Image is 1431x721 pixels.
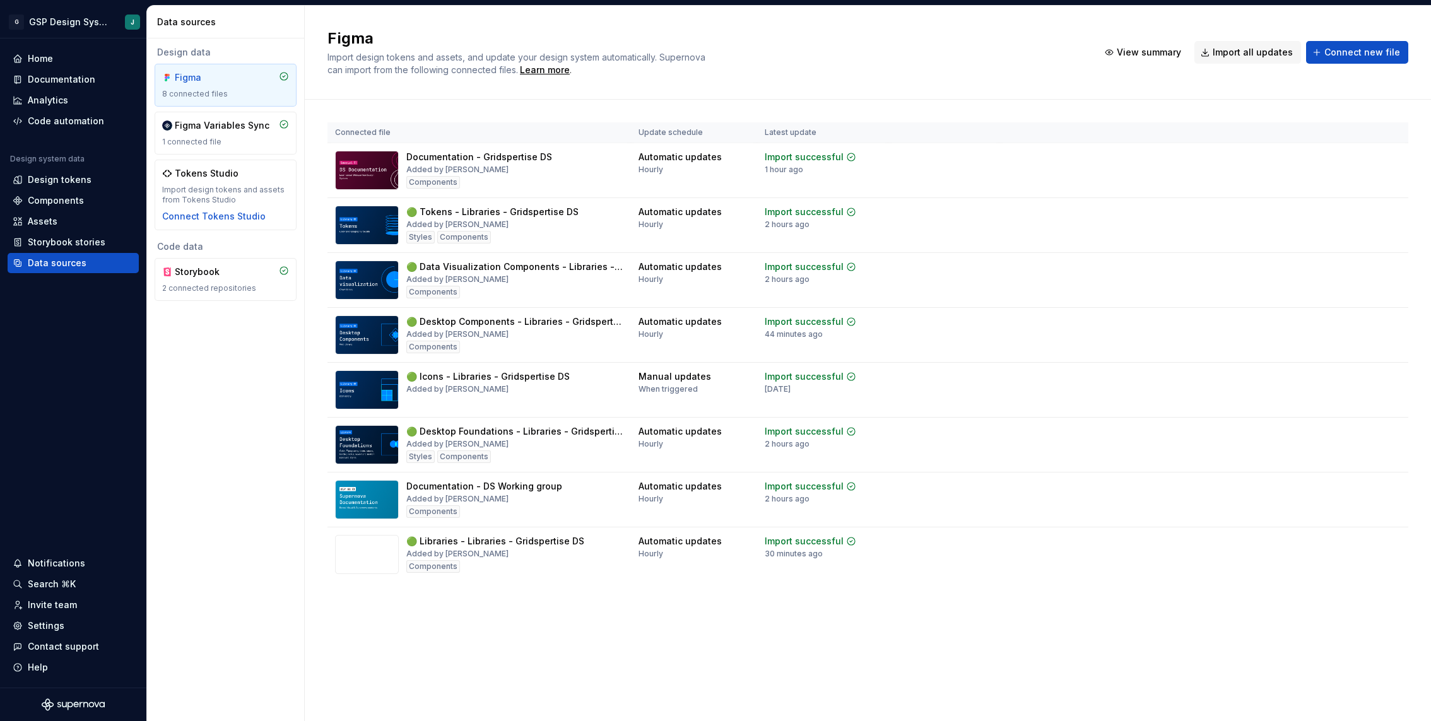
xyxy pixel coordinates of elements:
[8,49,139,69] a: Home
[406,206,579,218] div: 🟢 Tokens - Libraries - Gridspertise DS
[28,619,64,632] div: Settings
[1117,46,1181,59] span: View summary
[327,52,708,75] span: Import design tokens and assets, and update your design system automatically. Supernova can impor...
[639,220,663,230] div: Hourly
[406,505,460,518] div: Components
[8,595,139,615] a: Invite team
[631,122,757,143] th: Update schedule
[639,315,722,328] div: Automatic updates
[1194,41,1301,64] button: Import all updates
[29,16,110,28] div: GSP Design System
[9,15,24,30] div: G
[406,535,584,548] div: 🟢 Libraries - Libraries - Gridspertise DS
[765,535,844,548] div: Import successful
[406,286,460,298] div: Components
[28,94,68,107] div: Analytics
[406,370,570,383] div: 🟢 Icons - Libraries - Gridspertise DS
[639,425,722,438] div: Automatic updates
[518,66,572,75] span: .
[8,553,139,573] button: Notifications
[8,111,139,131] a: Code automation
[28,173,91,186] div: Design tokens
[8,253,139,273] a: Data sources
[162,89,289,99] div: 8 connected files
[639,274,663,284] div: Hourly
[639,439,663,449] div: Hourly
[157,16,299,28] div: Data sources
[1306,41,1408,64] button: Connect new file
[437,450,491,463] div: Components
[765,261,844,273] div: Import successful
[42,698,105,711] a: Supernova Logo
[175,266,235,278] div: Storybook
[1213,46,1293,59] span: Import all updates
[28,73,95,86] div: Documentation
[765,206,844,218] div: Import successful
[8,170,139,190] a: Design tokens
[406,176,460,189] div: Components
[406,384,509,394] div: Added by [PERSON_NAME]
[639,261,722,273] div: Automatic updates
[175,119,269,132] div: Figma Variables Sync
[327,28,1083,49] h2: Figma
[639,329,663,339] div: Hourly
[639,151,722,163] div: Automatic updates
[131,17,134,27] div: J
[406,549,509,559] div: Added by [PERSON_NAME]
[1098,41,1189,64] button: View summary
[406,165,509,175] div: Added by [PERSON_NAME]
[406,341,460,353] div: Components
[8,232,139,252] a: Storybook stories
[155,240,297,253] div: Code data
[406,439,509,449] div: Added by [PERSON_NAME]
[3,8,144,35] button: GGSP Design SystemJ
[765,439,810,449] div: 2 hours ago
[8,574,139,594] button: Search ⌘K
[765,494,810,504] div: 2 hours ago
[520,64,570,76] a: Learn more
[639,370,711,383] div: Manual updates
[1324,46,1400,59] span: Connect new file
[155,46,297,59] div: Design data
[406,151,552,163] div: Documentation - Gridspertise DS
[639,494,663,504] div: Hourly
[406,425,623,438] div: 🟢 Desktop Foundations - Libraries - Gridspertise DS
[639,535,722,548] div: Automatic updates
[28,640,99,653] div: Contact support
[406,315,623,328] div: 🟢 Desktop Components - Libraries - Gridspertise DS
[757,122,888,143] th: Latest update
[175,167,238,180] div: Tokens Studio
[639,384,698,394] div: When triggered
[28,115,104,127] div: Code automation
[8,636,139,657] button: Contact support
[765,480,844,493] div: Import successful
[327,122,631,143] th: Connected file
[28,215,57,228] div: Assets
[406,274,509,284] div: Added by [PERSON_NAME]
[155,64,297,107] a: Figma8 connected files
[765,425,844,438] div: Import successful
[8,657,139,677] button: Help
[406,220,509,230] div: Added by [PERSON_NAME]
[162,185,289,205] div: Import design tokens and assets from Tokens Studio
[8,191,139,211] a: Components
[639,549,663,559] div: Hourly
[765,384,791,394] div: [DATE]
[406,450,435,463] div: Styles
[28,236,105,249] div: Storybook stories
[406,560,460,573] div: Components
[28,578,76,590] div: Search ⌘K
[765,370,844,383] div: Import successful
[28,194,84,207] div: Components
[28,52,53,65] div: Home
[765,549,823,559] div: 30 minutes ago
[406,480,562,493] div: Documentation - DS Working group
[765,274,810,284] div: 2 hours ago
[639,165,663,175] div: Hourly
[8,616,139,636] a: Settings
[8,211,139,232] a: Assets
[437,231,491,243] div: Components
[765,220,810,230] div: 2 hours ago
[8,90,139,110] a: Analytics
